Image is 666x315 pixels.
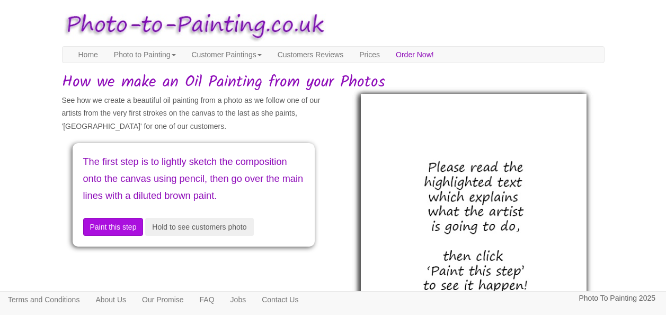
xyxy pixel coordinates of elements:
p: See how we create a beautiful oil painting from a photo as we follow one of our artists from the ... [62,94,325,133]
button: Paint this step [83,218,144,236]
img: Photo to Painting [57,5,328,46]
a: Jobs [223,292,254,308]
a: FAQ [192,292,223,308]
a: Contact Us [254,292,306,308]
a: Home [70,47,106,63]
a: Order Now! [388,47,442,63]
p: The first step is to lightly sketch the composition onto the canvas using pencil, then go over th... [83,154,304,205]
a: About Us [87,292,134,308]
a: Photo to Painting [106,47,184,63]
a: Customer Paintings [184,47,270,63]
h1: How we make an Oil Painting from your Photos [62,74,605,91]
a: Our Promise [134,292,192,308]
p: Photo To Painting 2025 [579,292,655,305]
button: Hold to see customers photo [145,218,253,236]
a: Prices [351,47,388,63]
a: Customers Reviews [270,47,351,63]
